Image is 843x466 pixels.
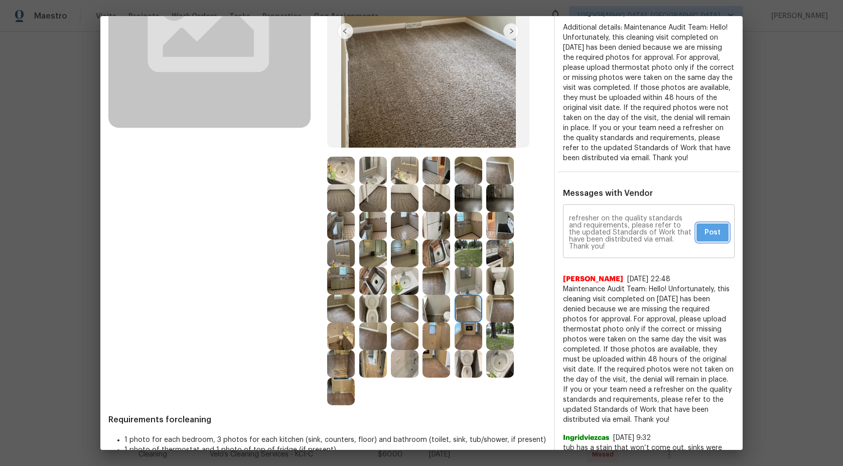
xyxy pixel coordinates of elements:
[563,274,623,284] span: [PERSON_NAME]
[337,23,353,39] img: left-chevron-button-url
[563,443,735,463] span: tub has a stain that won’t come out, sinks were wiped
[563,189,653,197] span: Messages with Vendor
[124,435,546,445] li: 1 photo for each bedroom, 3 photos for each kitchen (sink, counters, floor) and bathroom (toilet,...
[108,415,546,425] span: Requirements for cleaning
[563,433,609,443] span: Ingridviezcas
[124,445,546,455] li: 1 photo of thermostat and 1 photo of top of fridge (if present)
[563,24,734,162] span: Additional details: Maintenance Audit Team: Hello! Unfortunately, this cleaning visit completed o...
[563,10,647,17] span: • Missing required photos
[563,284,735,425] span: Maintenance Audit Team: Hello! Unfortunately, this cleaning visit completed on [DATE] has been de...
[705,226,721,239] span: Post
[569,215,692,250] textarea: Maintenance Audit Team: Hello! Unfortunately, this cleaning visit completed on [DATE] has been de...
[627,276,670,283] span: [DATE] 22:48
[613,434,651,441] span: [DATE] 9:32
[696,223,729,242] button: Post
[503,23,519,39] img: right-chevron-button-url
